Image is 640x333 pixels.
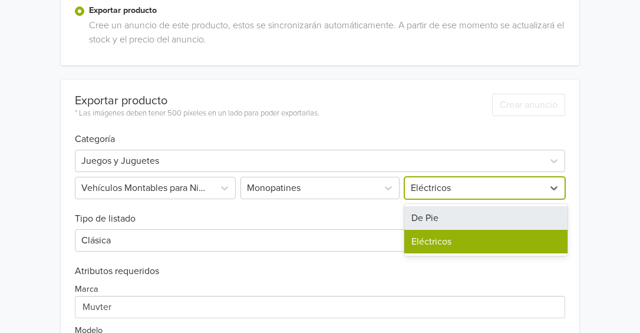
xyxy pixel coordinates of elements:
h6: Atributos requeridos [75,266,565,277]
button: Crear anuncio [492,94,565,116]
h6: Tipo de listado [75,199,565,225]
div: Cree un anuncio de este producto, estos se sincronizarán automáticamente. A partir de ese momento... [84,18,565,51]
div: Exportar producto [75,94,319,108]
div: De Pie [404,206,568,230]
label: Marca [75,283,98,296]
div: Eléctricos [404,230,568,253]
div: * Las imágenes deben tener 500 píxeles en un lado para poder exportarlas. [75,108,319,120]
h6: Categoría [75,120,565,145]
label: Exportar producto [89,4,565,17]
